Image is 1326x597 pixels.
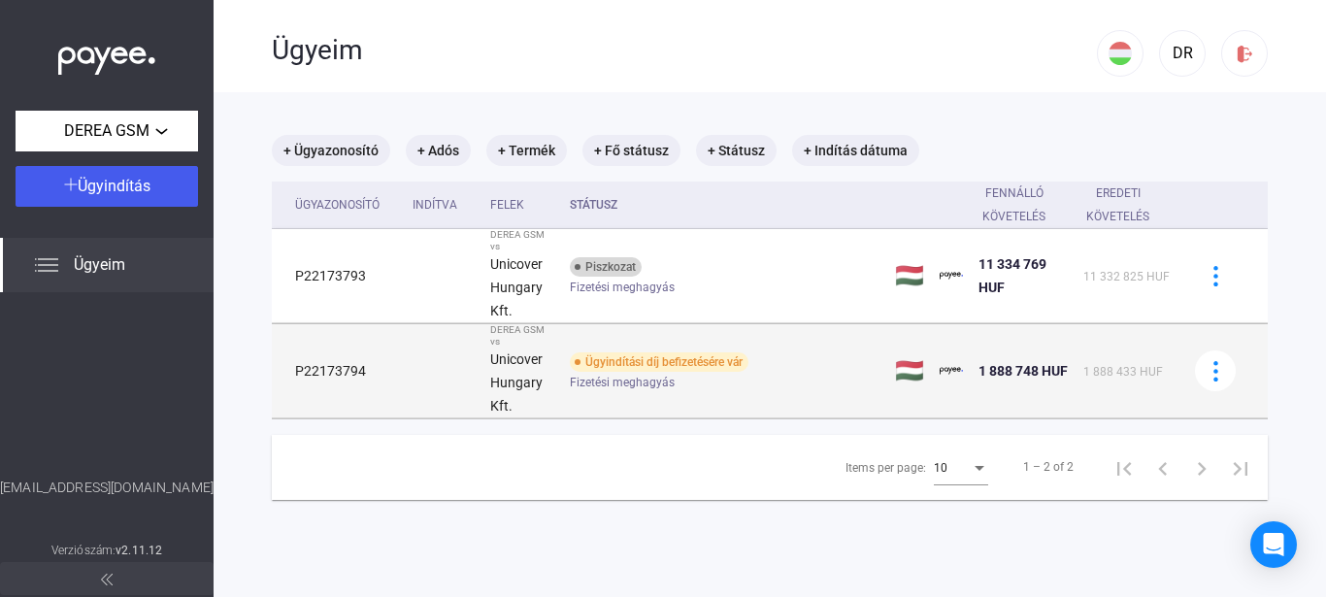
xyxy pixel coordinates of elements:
[1235,44,1255,64] img: logout-red
[887,229,932,323] td: 🇭🇺
[792,135,919,166] mat-chip: + Indítás dátuma
[570,352,748,372] div: Ügyindítási díj befizetésére vár
[490,193,554,216] div: Felek
[64,119,149,143] span: DEREA GSM
[64,178,78,191] img: plus-white.svg
[58,36,155,76] img: white-payee-white-dot.svg
[272,229,405,323] td: P22173793
[1083,182,1171,228] div: Eredeti követelés
[272,34,1097,67] div: Ügyeim
[295,193,397,216] div: Ügyazonosító
[582,135,680,166] mat-chip: + Fő státusz
[887,324,932,418] td: 🇭🇺
[570,371,675,394] span: Fizetési meghagyás
[570,276,675,299] span: Fizetési meghagyás
[490,256,543,318] strong: Unicover Hungary Kft.
[295,193,380,216] div: Ügyazonosító
[101,574,113,585] img: arrow-double-left-grey.svg
[940,264,963,287] img: payee-logo
[78,177,150,195] span: Ügyindítás
[845,456,926,480] div: Items per page:
[1159,30,1206,77] button: DR
[35,253,58,277] img: list.svg
[413,193,457,216] div: Indítva
[490,229,554,252] div: DEREA GSM vs
[696,135,777,166] mat-chip: + Státusz
[74,253,125,277] span: Ügyeim
[978,182,1050,228] div: Fennálló követelés
[1097,30,1144,77] button: HU
[1023,455,1074,479] div: 1 – 2 of 2
[1166,42,1199,65] div: DR
[978,182,1068,228] div: Fennálló követelés
[272,324,405,418] td: P22173794
[16,166,198,207] button: Ügyindítás
[413,193,475,216] div: Indítva
[1083,365,1163,379] span: 1 888 433 HUF
[940,359,963,382] img: payee-logo
[116,544,162,557] strong: v2.11.12
[486,135,567,166] mat-chip: + Termék
[490,324,554,348] div: DEREA GSM vs
[1109,42,1132,65] img: HU
[934,461,947,475] span: 10
[1105,448,1144,486] button: First page
[490,193,524,216] div: Felek
[934,455,988,479] mat-select: Items per page:
[1221,30,1268,77] button: logout-red
[1182,448,1221,486] button: Next page
[1221,448,1260,486] button: Last page
[978,256,1046,295] span: 11 334 769 HUF
[272,135,390,166] mat-chip: + Ügyazonosító
[490,351,543,414] strong: Unicover Hungary Kft.
[570,257,642,277] div: Piszkozat
[562,182,887,229] th: Státusz
[1144,448,1182,486] button: Previous page
[1206,361,1226,381] img: more-blue
[978,363,1068,379] span: 1 888 748 HUF
[1195,350,1236,391] button: more-blue
[1250,521,1297,568] div: Open Intercom Messenger
[1206,266,1226,286] img: more-blue
[16,111,198,151] button: DEREA GSM
[1083,270,1170,283] span: 11 332 825 HUF
[1083,182,1153,228] div: Eredeti követelés
[406,135,471,166] mat-chip: + Adós
[1195,255,1236,296] button: more-blue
